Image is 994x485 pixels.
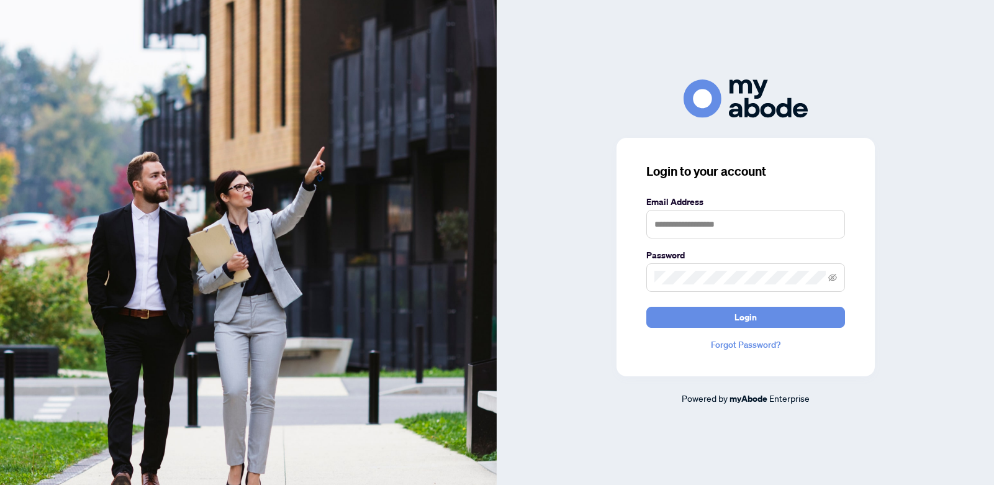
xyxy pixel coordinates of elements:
span: Enterprise [769,392,810,404]
h3: Login to your account [646,163,845,180]
label: Password [646,248,845,262]
span: Login [734,307,757,327]
button: Login [646,307,845,328]
span: Powered by [682,392,728,404]
span: eye-invisible [828,273,837,282]
img: ma-logo [684,79,808,117]
label: Email Address [646,195,845,209]
a: Forgot Password? [646,338,845,351]
a: myAbode [730,392,767,406]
